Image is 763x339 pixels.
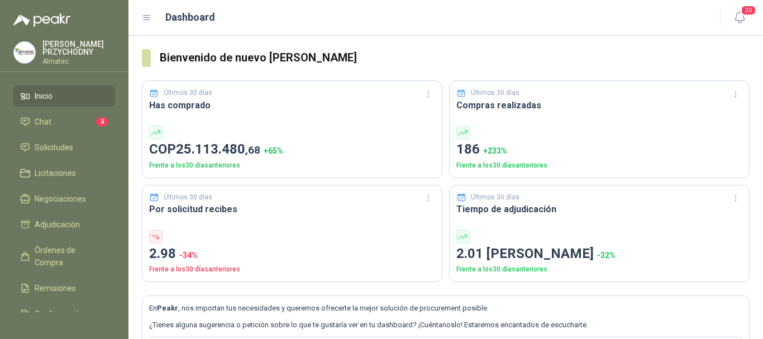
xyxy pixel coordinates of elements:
p: En , nos importan tus necesidades y queremos ofrecerte la mejor solución de procurement posible. [149,303,742,314]
span: 2 [96,117,108,126]
p: 186 [456,139,742,160]
p: [PERSON_NAME] PRZYCHODNY [42,40,115,56]
p: Últimos 30 días [164,88,212,98]
p: Últimos 30 días [471,192,519,203]
span: ,68 [245,144,260,156]
p: Frente a los 30 días anteriores [456,160,742,171]
p: 2.01 [PERSON_NAME] [456,243,742,265]
a: Órdenes de Compra [13,240,115,273]
p: COP [149,139,435,160]
span: Chat [35,116,51,128]
h3: Has comprado [149,98,435,112]
img: Company Logo [14,42,35,63]
a: Solicitudes [13,137,115,158]
span: -34 % [179,251,198,260]
span: Adjudicación [35,218,80,231]
img: Logo peakr [13,13,70,27]
a: Chat2 [13,111,115,132]
span: 25.113.480 [176,141,260,157]
p: Frente a los 30 días anteriores [149,264,435,275]
span: Licitaciones [35,167,76,179]
span: 20 [741,5,756,16]
p: 2.98 [149,243,435,265]
a: Negociaciones [13,188,115,209]
a: Adjudicación [13,214,115,235]
span: Inicio [35,90,53,102]
a: Remisiones [13,278,115,299]
span: Solicitudes [35,141,73,154]
p: Almatec [42,58,115,65]
b: Peakr [157,304,178,312]
button: 20 [729,8,750,28]
span: -32 % [597,251,616,260]
span: Órdenes de Compra [35,244,104,269]
p: Frente a los 30 días anteriores [149,160,435,171]
a: Inicio [13,85,115,107]
h3: Tiempo de adjudicación [456,202,742,216]
h1: Dashboard [165,9,215,25]
span: Remisiones [35,282,76,294]
span: + 65 % [264,146,283,155]
a: Configuración [13,303,115,324]
h3: Bienvenido de nuevo [PERSON_NAME] [160,49,750,66]
span: Negociaciones [35,193,86,205]
p: Frente a los 30 días anteriores [456,264,742,275]
span: + 233 % [483,146,507,155]
h3: Por solicitud recibes [149,202,435,216]
h3: Compras realizadas [456,98,742,112]
p: Últimos 30 días [471,88,519,98]
p: ¿Tienes alguna sugerencia o petición sobre lo que te gustaría ver en tu dashboard? ¡Cuéntanoslo! ... [149,319,742,331]
p: Últimos 30 días [164,192,212,203]
a: Licitaciones [13,163,115,184]
span: Configuración [35,308,84,320]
